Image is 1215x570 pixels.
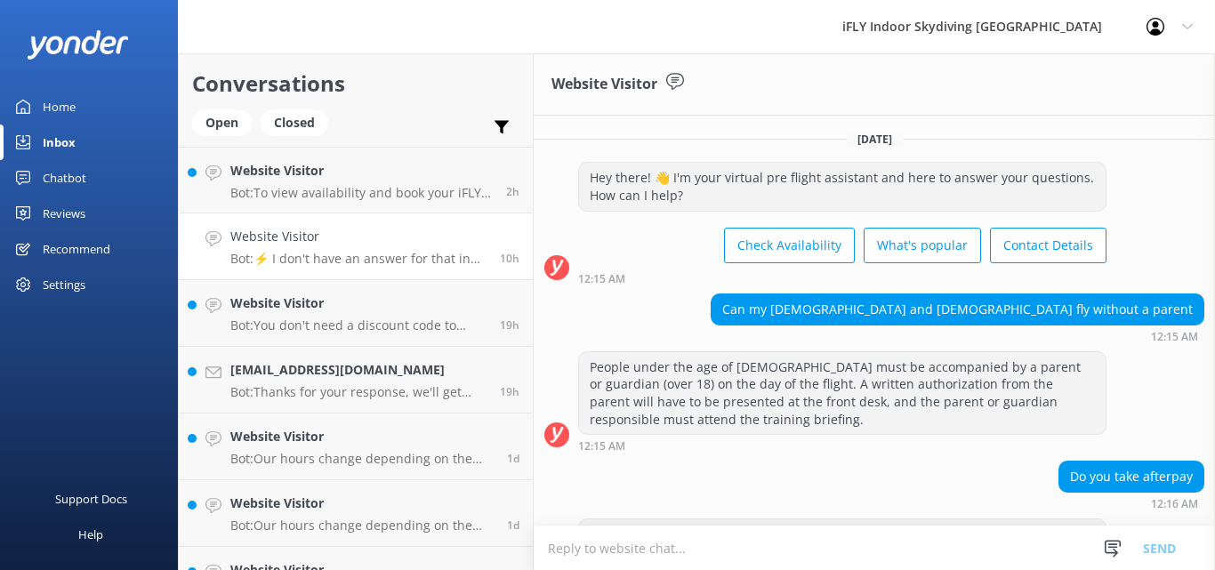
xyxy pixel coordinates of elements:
[230,384,487,400] p: Bot: Thanks for your response, we'll get back to you as soon as we can during opening hours.
[261,109,328,136] div: Closed
[500,384,519,399] span: Aug 29 2025 03:24pm (UTC +12:00) Pacific/Auckland
[1059,462,1203,492] div: Do you take afterpay
[230,451,494,467] p: Bot: Our hours change depending on the time of year. You can see up-to-date times at [URL][DOMAIN...
[179,213,533,280] a: Website VisitorBot:⚡ I don't have an answer for that in my knowledge base. Please try and rephras...
[43,124,76,160] div: Inbox
[43,160,86,196] div: Chatbot
[847,132,903,147] span: [DATE]
[43,196,85,231] div: Reviews
[724,228,855,263] button: Check Availability
[230,161,493,181] h4: Website Visitor
[230,293,487,313] h4: Website Visitor
[230,360,487,380] h4: [EMAIL_ADDRESS][DOMAIN_NAME]
[192,112,261,132] a: Open
[711,330,1204,342] div: Aug 30 2025 12:15am (UTC +12:00) Pacific/Auckland
[179,147,533,213] a: Website VisitorBot:To view availability and book your iFLY experience, please visit [URL][DOMAIN_...
[230,494,494,513] h4: Website Visitor
[179,480,533,547] a: Website VisitorBot:Our hours change depending on the time of year. You can see up-to-date times a...
[230,185,493,201] p: Bot: To view availability and book your iFLY experience, please visit [URL][DOMAIN_NAME].
[507,518,519,533] span: Aug 28 2025 01:26pm (UTC +12:00) Pacific/Auckland
[192,67,519,100] h2: Conversations
[55,481,127,517] div: Support Docs
[179,280,533,347] a: Website VisitorBot:You don't need a discount code to book online. The early morning specials appl...
[1151,332,1198,342] strong: 12:15 AM
[579,163,1106,210] div: Hey there! 👋 I'm your virtual pre flight assistant and here to answer your questions. How can I h...
[500,251,519,266] span: Aug 30 2025 12:16am (UTC +12:00) Pacific/Auckland
[578,274,625,285] strong: 12:15 AM
[43,267,85,302] div: Settings
[230,427,494,446] h4: Website Visitor
[506,184,519,199] span: Aug 30 2025 08:41am (UTC +12:00) Pacific/Auckland
[43,89,76,124] div: Home
[78,517,103,552] div: Help
[179,347,533,413] a: [EMAIL_ADDRESS][DOMAIN_NAME]Bot:Thanks for your response, we'll get back to you as soon as we can...
[230,518,494,534] p: Bot: Our hours change depending on the time of year. You can see up-to-date times at [URL][DOMAIN...
[578,441,625,452] strong: 12:15 AM
[230,227,487,246] h4: Website Visitor
[712,294,1203,325] div: Can my [DEMOGRAPHIC_DATA] and [DEMOGRAPHIC_DATA] fly without a parent
[230,251,487,267] p: Bot: ⚡ I don't have an answer for that in my knowledge base. Please try and rephrase your questio...
[578,272,1106,285] div: Aug 30 2025 12:15am (UTC +12:00) Pacific/Auckland
[27,30,129,60] img: yonder-white-logo.png
[579,352,1106,434] div: People under the age of [DEMOGRAPHIC_DATA] must be accompanied by a parent or guardian (over 18) ...
[507,451,519,466] span: Aug 29 2025 08:19am (UTC +12:00) Pacific/Auckland
[500,317,519,333] span: Aug 29 2025 04:05pm (UTC +12:00) Pacific/Auckland
[179,413,533,480] a: Website VisitorBot:Our hours change depending on the time of year. You can see up-to-date times a...
[43,231,110,267] div: Recommend
[192,109,252,136] div: Open
[230,317,487,333] p: Bot: You don't need a discount code to book online. The early morning specials apply to our 2 fli...
[551,73,657,96] h3: Website Visitor
[990,228,1106,263] button: Contact Details
[1058,497,1204,510] div: Aug 30 2025 12:16am (UTC +12:00) Pacific/Auckland
[261,112,337,132] a: Closed
[864,228,981,263] button: What's popular
[1151,499,1198,510] strong: 12:16 AM
[578,439,1106,452] div: Aug 30 2025 12:15am (UTC +12:00) Pacific/Auckland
